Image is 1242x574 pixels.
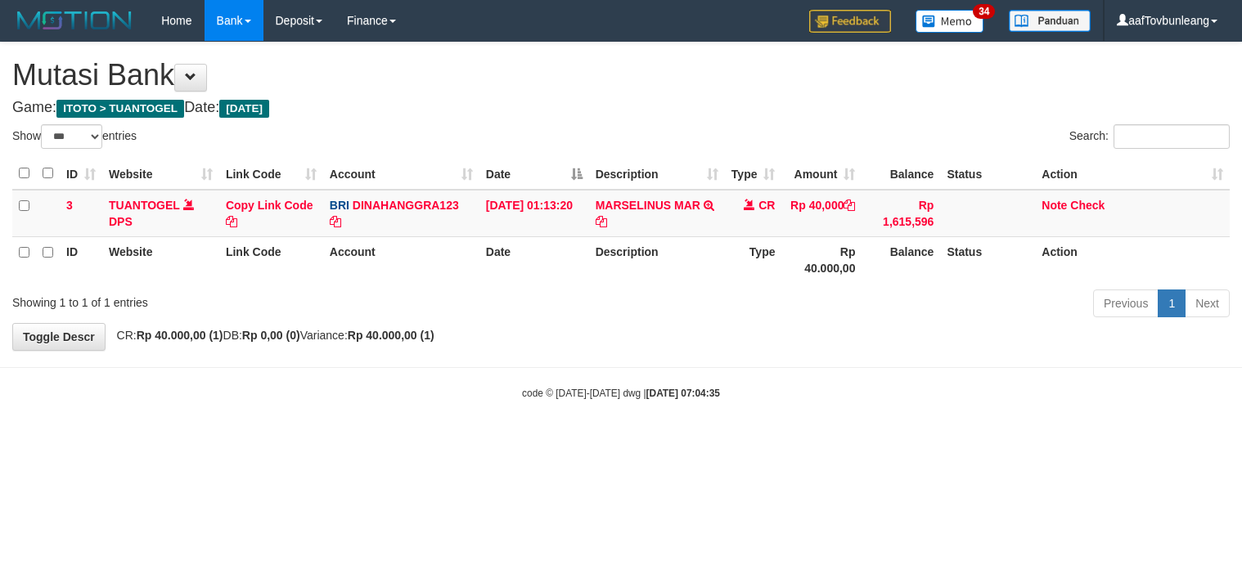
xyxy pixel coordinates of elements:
th: Description [589,236,725,283]
a: 1 [1158,289,1186,317]
h1: Mutasi Bank [12,59,1230,92]
strong: Rp 0,00 (0) [242,329,300,342]
th: Action: activate to sort column ascending [1035,158,1230,190]
a: Copy DINAHANGGRA123 to clipboard [330,215,341,228]
strong: [DATE] 07:04:35 [646,388,720,399]
th: Account: activate to sort column ascending [323,158,479,190]
th: ID: activate to sort column ascending [60,158,102,190]
span: CR: DB: Variance: [109,329,434,342]
th: Link Code [219,236,323,283]
th: Action [1035,236,1230,283]
img: Feedback.jpg [809,10,891,33]
img: MOTION_logo.png [12,8,137,33]
input: Search: [1114,124,1230,149]
th: Website [102,236,219,283]
th: Rp 40.000,00 [781,236,862,283]
a: MARSELINUS MAR [596,199,700,212]
a: Copy Rp 40,000 to clipboard [844,199,855,212]
th: Link Code: activate to sort column ascending [219,158,323,190]
td: Rp 40,000 [781,190,862,237]
td: Rp 1,615,596 [862,190,940,237]
img: panduan.png [1009,10,1091,32]
th: ID [60,236,102,283]
th: Date [479,236,589,283]
label: Show entries [12,124,137,149]
span: CR [758,199,775,212]
a: Toggle Descr [12,323,106,351]
th: Description: activate to sort column ascending [589,158,725,190]
select: Showentries [41,124,102,149]
th: Amount: activate to sort column ascending [781,158,862,190]
td: DPS [102,190,219,237]
strong: Rp 40.000,00 (1) [348,329,434,342]
a: DINAHANGGRA123 [353,199,459,212]
a: Check [1070,199,1105,212]
a: Previous [1093,289,1159,317]
th: Date: activate to sort column descending [479,158,589,190]
a: Copy MARSELINUS MAR to clipboard [596,215,607,228]
img: Button%20Memo.svg [916,10,984,33]
span: ITOTO > TUANTOGEL [56,100,184,118]
h4: Game: Date: [12,100,1230,116]
th: Status [940,236,1035,283]
th: Website: activate to sort column ascending [102,158,219,190]
a: Note [1042,199,1067,212]
th: Balance [862,158,940,190]
th: Account [323,236,479,283]
th: Balance [862,236,940,283]
strong: Rp 40.000,00 (1) [137,329,223,342]
th: Status [940,158,1035,190]
td: [DATE] 01:13:20 [479,190,589,237]
span: [DATE] [219,100,269,118]
div: Showing 1 to 1 of 1 entries [12,288,506,311]
a: Next [1185,289,1230,317]
th: Type [725,236,782,283]
a: Copy Link Code [226,199,313,228]
small: code © [DATE]-[DATE] dwg | [522,388,720,399]
span: 34 [973,4,995,19]
a: TUANTOGEL [109,199,180,212]
span: 3 [66,199,73,212]
label: Search: [1069,124,1230,149]
th: Type: activate to sort column ascending [725,158,782,190]
span: BRI [330,199,349,212]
